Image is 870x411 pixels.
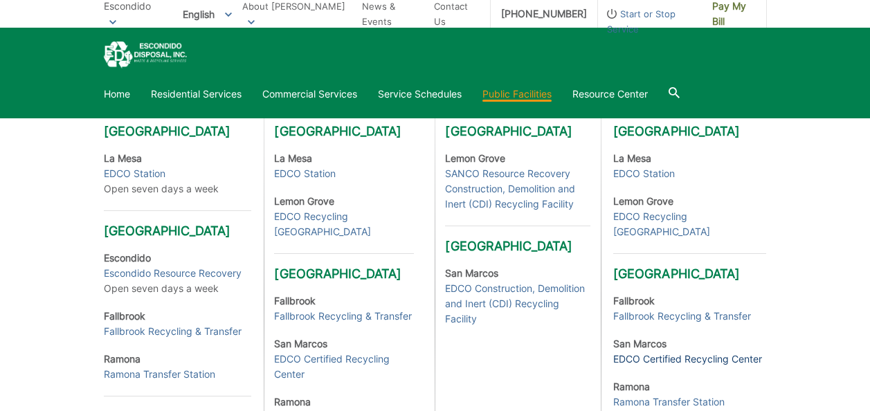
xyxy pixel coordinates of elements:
strong: San Marcos [613,338,667,349]
a: EDCO Construction, Demolition and Inert (CDI) Recycling Facility [445,281,590,327]
strong: Lemon Grove [274,195,334,207]
a: Fallbrook Recycling & Transfer [274,309,412,324]
strong: Escondido [104,252,151,264]
a: Residential Services [151,86,242,102]
a: SANCO Resource Recovery Construction, Demolition and Inert (CDI) Recycling Facility [445,166,590,212]
a: EDCO Station [274,166,336,181]
a: Commercial Services [262,86,357,102]
strong: Fallbrook [104,310,145,322]
h3: [GEOGRAPHIC_DATA] [274,253,414,282]
p: Open seven days a week [104,250,252,296]
h3: [GEOGRAPHIC_DATA] [104,210,252,239]
h3: [GEOGRAPHIC_DATA] [613,253,766,282]
a: EDCO Certified Recycling Center [613,351,762,367]
a: Ramona Transfer Station [104,367,215,382]
strong: La Mesa [613,152,651,164]
strong: La Mesa [104,152,142,164]
a: EDCO Recycling [GEOGRAPHIC_DATA] [274,209,414,239]
a: EDCD logo. Return to the homepage. [104,42,187,68]
a: Resource Center [572,86,648,102]
a: Service Schedules [378,86,462,102]
strong: Lemon Grove [445,152,505,164]
a: EDCO Recycling [GEOGRAPHIC_DATA] [613,209,766,239]
strong: Fallbrook [274,295,316,307]
h3: [GEOGRAPHIC_DATA] [104,124,252,139]
a: EDCO Certified Recycling Center [274,351,414,382]
a: Public Facilities [482,86,552,102]
a: Ramona Transfer Station [613,394,725,410]
a: Fallbrook Recycling & Transfer [613,309,751,324]
a: EDCO Station [613,166,675,181]
strong: San Marcos [445,267,498,279]
strong: Ramona [104,353,141,365]
h3: [GEOGRAPHIC_DATA] [613,124,766,139]
strong: Lemon Grove [613,195,673,207]
a: Escondido Resource Recovery [104,266,242,281]
a: EDCO Station [104,166,165,181]
strong: Fallbrook [613,295,655,307]
strong: La Mesa [274,152,312,164]
strong: San Marcos [274,338,327,349]
h3: [GEOGRAPHIC_DATA] [445,124,590,139]
h3: [GEOGRAPHIC_DATA] [445,226,590,254]
strong: Ramona [613,381,650,392]
a: Fallbrook Recycling & Transfer [104,324,242,339]
strong: Ramona [274,396,311,408]
a: Home [104,86,130,102]
h3: [GEOGRAPHIC_DATA] [274,124,414,139]
span: English [172,3,242,26]
p: Open seven days a week [104,151,252,197]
